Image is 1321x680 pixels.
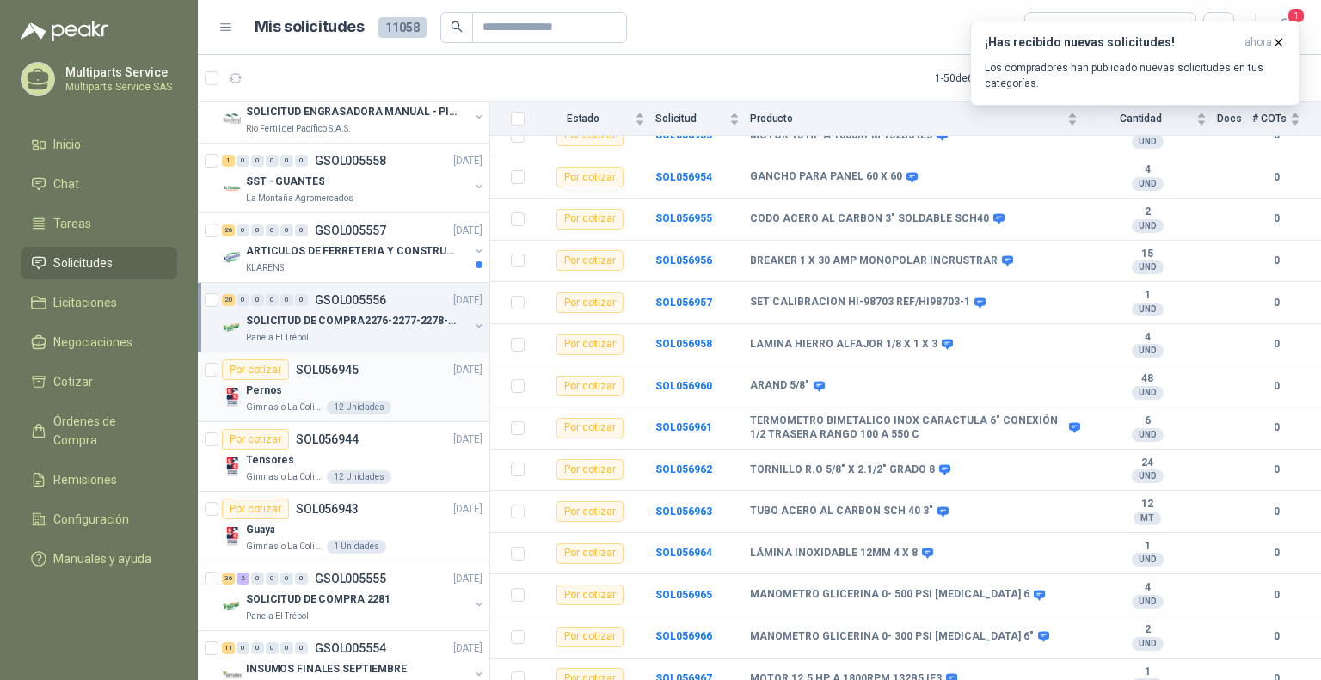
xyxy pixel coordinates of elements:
p: Guaya [246,522,274,538]
span: Cotizar [53,372,93,391]
div: Por cotizar [222,359,289,380]
a: SOL056963 [655,505,712,518]
p: SOL056943 [296,503,359,515]
div: Por cotizar [556,376,624,396]
div: Por cotizar [556,167,624,187]
p: SST - GUANTES [246,174,324,190]
b: GANCHO PARA PANEL 60 X 60 [750,170,902,184]
div: 0 [266,224,279,236]
b: 4 [1088,163,1207,177]
p: GSOL005558 [315,155,386,167]
b: 0 [1252,211,1300,227]
div: 0 [266,155,279,167]
p: [DATE] [453,571,482,587]
a: Órdenes de Compra [21,405,177,456]
span: Estado [535,113,631,125]
div: Por cotizar [556,543,624,564]
div: 0 [237,155,249,167]
span: Configuración [53,510,129,529]
div: 0 [266,573,279,585]
b: SOL056962 [655,463,712,475]
p: [DATE] [453,501,482,518]
span: Solicitudes [53,254,113,273]
p: Multiparts Service SAS [65,82,173,92]
a: Por cotizarSOL056944[DATE] Company LogoTensoresGimnasio La Colina12 Unidades [198,422,489,492]
div: 36 [222,573,235,585]
b: 24 [1088,456,1207,470]
p: KLARENS [246,261,284,275]
a: 20 0 0 0 0 0 GSOL005556[DATE] Company LogoSOLICITUD DE COMPRA2276-2277-2278-2284-2285-Panela El T... [222,290,486,345]
a: 36 2 0 0 0 0 GSOL005555[DATE] Company LogoSOLICITUD DE COMPRA 2281Panela El Trébol [222,568,486,623]
p: Multiparts Service [65,66,173,78]
b: SET CALIBRACION HI-98703 REF/HI98703-1 [750,296,970,309]
a: SOL056966 [655,630,712,642]
a: 1 0 0 0 0 0 GSOL005559[DATE] Company LogoSOLICITUD ENGRASADORA MANUAL - PICHINDERio Fertil del Pa... [222,81,486,136]
button: 1 [1269,12,1300,43]
div: Por cotizar [222,499,289,519]
b: 0 [1252,587,1300,603]
b: 12 [1088,498,1207,512]
div: 0 [251,224,264,236]
p: Gimnasio La Colina [246,401,323,414]
div: 0 [251,294,264,306]
div: 12 Unidades [327,470,391,484]
b: 1 [1088,289,1207,303]
div: UND [1132,428,1164,442]
p: [DATE] [453,640,482,657]
p: Gimnasio La Colina [246,540,323,554]
b: MANOMETRO GLICERINA 0- 300 PSI [MEDICAL_DATA] 6" [750,630,1034,644]
p: [DATE] [453,432,482,448]
span: Solicitud [655,113,726,125]
b: 2 [1088,205,1207,219]
b: SOL056954 [655,171,712,183]
p: Los compradores han publicado nuevas solicitudes en tus categorías. [985,60,1286,91]
b: SOL056960 [655,380,712,392]
b: CODO ACERO AL CARBON 3" SOLDABLE SCH40 [750,212,989,226]
div: 0 [295,294,308,306]
b: 6 [1088,414,1207,428]
a: Cotizar [21,365,177,398]
div: 0 [280,642,293,654]
b: 15 [1088,248,1207,261]
div: UND [1132,553,1164,567]
a: Tareas [21,207,177,240]
div: Por cotizar [556,418,624,438]
b: 0 [1252,378,1300,395]
span: Chat [53,175,79,193]
p: GSOL005554 [315,642,386,654]
div: UND [1132,260,1164,274]
span: Inicio [53,135,81,154]
b: 4 [1088,581,1207,595]
b: 48 [1088,372,1207,386]
div: Por cotizar [556,334,624,355]
img: Company Logo [222,456,243,477]
p: SOLICITUD ENGRASADORA MANUAL - PICHINDE [246,104,460,120]
p: Pernos [246,383,282,399]
a: SOL056958 [655,338,712,350]
p: GSOL005557 [315,224,386,236]
img: Company Logo [222,248,243,268]
b: 2 [1088,623,1207,637]
span: Negociaciones [53,333,132,352]
a: SOL056955 [655,212,712,224]
p: INSUMOS FINALES SEPTIEMBRE [246,661,407,677]
div: Por cotizar [556,627,624,647]
div: Todas [1035,18,1072,37]
div: 26 [222,224,235,236]
div: Por cotizar [222,429,289,450]
p: ARTICULOS DE FERRETERIA Y CONSTRUCCION EN GENERAL [246,243,460,260]
b: LAMINA HIERRO ALFAJOR 1/8 X 1 X 3 [750,338,937,352]
a: Licitaciones [21,286,177,319]
div: 11 [222,642,235,654]
div: 2 [237,573,249,585]
a: SOL056965 [655,589,712,601]
p: [DATE] [453,153,482,169]
b: 1 [1088,540,1207,554]
p: [DATE] [453,292,482,309]
b: 0 [1252,628,1300,645]
div: Por cotizar [556,250,624,271]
